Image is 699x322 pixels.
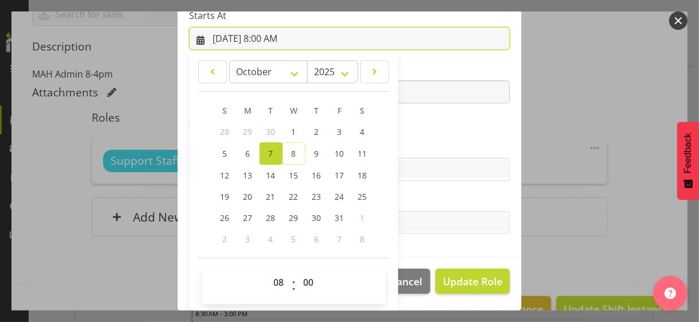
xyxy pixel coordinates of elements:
span: T [269,105,273,116]
span: F [337,105,341,116]
span: : [292,271,296,300]
span: Update Role [443,274,502,289]
a: 4 [351,121,374,142]
span: 26 [221,212,230,223]
button: Feedback - Show survey [677,122,699,200]
a: 29 [282,207,305,228]
a: 17 [328,165,351,186]
a: 19 [214,186,237,207]
span: 7 [269,148,273,159]
span: 3 [337,126,342,137]
span: 19 [221,191,230,202]
span: 29 [244,126,253,137]
a: 5 [214,142,237,165]
a: 10 [328,142,351,165]
a: 22 [282,186,305,207]
span: 18 [358,170,367,181]
a: 25 [351,186,374,207]
a: 1 [282,121,305,142]
span: 4 [269,234,273,245]
span: 8 [360,234,365,245]
span: Cancel [391,274,423,289]
span: S [360,105,365,116]
a: 13 [237,165,260,186]
a: 7 [260,142,282,165]
a: 31 [328,207,351,228]
span: 14 [266,170,276,181]
a: 8 [282,142,305,165]
span: 5 [223,148,227,159]
label: Starts At [189,9,510,22]
a: 3 [328,121,351,142]
span: 3 [246,234,250,245]
span: 5 [292,234,296,245]
a: 16 [305,165,328,186]
a: 2 [305,121,328,142]
span: 30 [266,126,276,137]
span: 29 [289,212,299,223]
span: 30 [312,212,321,223]
span: 20 [244,191,253,202]
a: 27 [237,207,260,228]
a: 14 [260,165,282,186]
span: S [223,105,227,116]
a: 11 [351,142,374,165]
span: 28 [221,126,230,137]
span: 16 [312,170,321,181]
span: 1 [360,212,365,223]
span: 21 [266,191,276,202]
span: 28 [266,212,276,223]
span: 4 [360,126,365,137]
a: 23 [305,186,328,207]
span: 27 [244,212,253,223]
span: 15 [289,170,299,181]
span: 22 [289,191,299,202]
button: Cancel [383,269,430,294]
a: 30 [305,207,328,228]
a: 26 [214,207,237,228]
span: T [315,105,319,116]
span: 17 [335,170,344,181]
a: 24 [328,186,351,207]
span: 23 [312,191,321,202]
span: 13 [244,170,253,181]
span: 6 [246,148,250,159]
span: Feedback [683,133,693,173]
span: 7 [337,234,342,245]
a: 20 [237,186,260,207]
span: 24 [335,191,344,202]
span: W [290,105,297,116]
span: 25 [358,191,367,202]
span: 2 [315,126,319,137]
a: 18 [351,165,374,186]
a: 9 [305,142,328,165]
a: 12 [214,165,237,186]
span: 1 [292,126,296,137]
a: 15 [282,165,305,186]
span: 2 [223,234,227,245]
a: 6 [237,142,260,165]
span: 12 [221,170,230,181]
span: 9 [315,148,319,159]
span: 11 [358,148,367,159]
span: 31 [335,212,344,223]
button: Update Role [435,269,510,294]
input: Click to select... [189,27,510,50]
span: 8 [292,148,296,159]
span: M [244,105,252,116]
span: 6 [315,234,319,245]
a: 28 [260,207,282,228]
span: 10 [335,148,344,159]
img: help-xxl-2.png [665,288,676,299]
a: 21 [260,186,282,207]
